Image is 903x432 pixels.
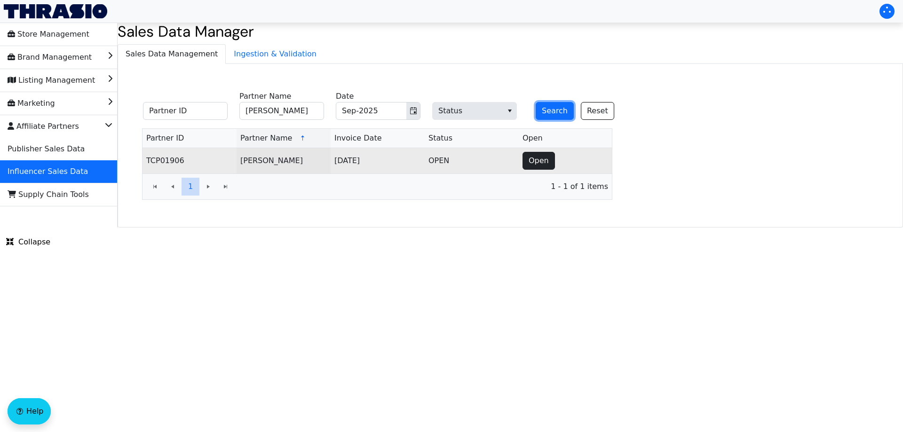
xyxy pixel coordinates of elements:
button: Page 1 [182,178,199,196]
button: Open [523,152,555,170]
span: Invoice Date [334,133,382,144]
span: Listing Management [8,73,95,88]
span: Supply Chain Tools [8,187,89,202]
span: 1 [188,181,193,192]
span: Status [432,102,517,120]
span: Collapse [6,236,50,248]
span: Help [26,406,43,417]
label: Partner Name [239,91,291,102]
span: Affiliate Partners [8,119,79,134]
button: Reset [581,102,614,120]
span: Ingestion & Validation [226,45,324,63]
td: OPEN [425,148,519,173]
button: Toggle calendar [406,102,420,119]
input: Sep-2025 [336,102,395,119]
td: TCP01906 [143,148,237,173]
img: Thrasio Logo [4,4,107,18]
h2: Sales Data Manager [118,23,903,40]
label: Date [336,91,354,102]
button: Search [536,102,574,120]
span: Publisher Sales Data [8,141,85,157]
td: [PERSON_NAME] [237,148,331,173]
span: Sales Data Management [118,45,225,63]
span: Brand Management [8,50,92,65]
span: Influencer Sales Data [8,164,88,179]
span: Partner ID [146,133,184,144]
button: Help floatingactionbutton [8,398,51,424]
div: Page 1 of 1 [143,173,612,199]
span: Status [428,133,452,144]
span: Open [529,155,549,166]
button: select [503,102,516,119]
span: Store Management [8,27,89,42]
span: Marketing [8,96,55,111]
td: [DATE] [331,148,425,173]
span: Partner Name [240,133,292,144]
span: Open [523,133,543,144]
span: 1 - 1 of 1 items [242,181,608,192]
